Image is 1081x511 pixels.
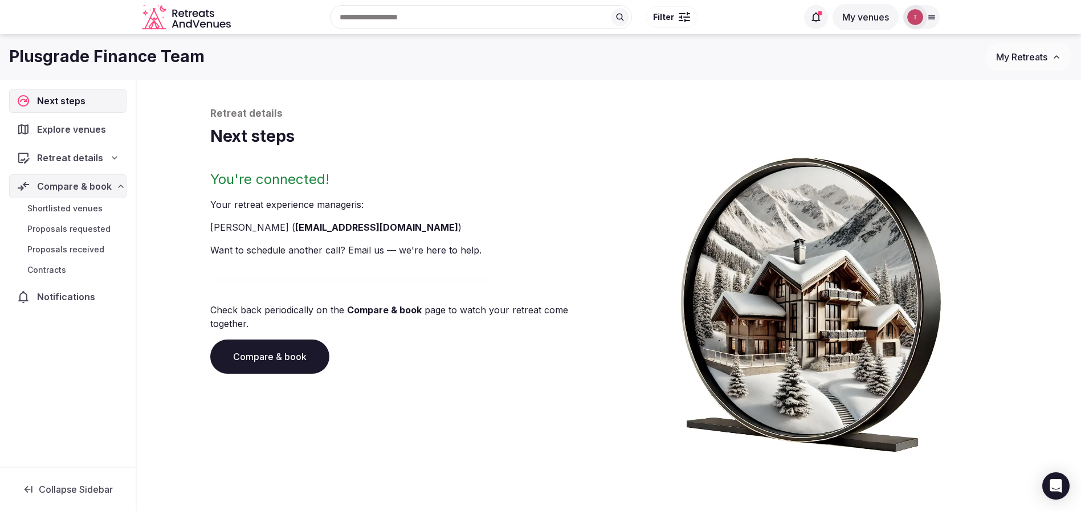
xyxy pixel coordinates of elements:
[142,5,233,30] a: Visit the homepage
[27,223,111,235] span: Proposals requested
[996,51,1047,63] span: My Retreats
[653,11,674,23] span: Filter
[210,125,1008,148] h1: Next steps
[210,107,1008,121] p: Retreat details
[9,477,127,502] button: Collapse Sidebar
[210,243,605,257] p: Want to schedule another call? Email us — we're here to help.
[295,222,458,233] a: [EMAIL_ADDRESS][DOMAIN_NAME]
[210,340,329,374] a: Compare & book
[9,117,127,141] a: Explore venues
[142,5,233,30] svg: Retreats and Venues company logo
[27,203,103,214] span: Shortlisted venues
[9,285,127,309] a: Notifications
[9,89,127,113] a: Next steps
[9,242,127,257] a: Proposals received
[37,151,103,165] span: Retreat details
[37,94,90,108] span: Next steps
[37,122,111,136] span: Explore venues
[39,484,113,495] span: Collapse Sidebar
[347,304,422,316] a: Compare & book
[210,220,605,234] li: [PERSON_NAME] ( )
[9,46,205,68] h1: Plusgrade Finance Team
[9,201,127,216] a: Shortlisted venues
[27,264,66,276] span: Contracts
[985,43,1072,71] button: My Retreats
[833,4,899,30] button: My venues
[9,221,127,237] a: Proposals requested
[37,290,100,304] span: Notifications
[37,179,112,193] span: Compare & book
[907,9,923,25] img: Thiago Martins
[210,303,605,330] p: Check back periodically on the page to watch your retreat come together.
[9,262,127,278] a: Contracts
[210,170,605,189] h2: You're connected!
[210,198,605,211] p: Your retreat experience manager is :
[1042,472,1070,500] div: Open Intercom Messenger
[659,148,962,452] img: Winter chalet retreat in picture frame
[646,6,697,28] button: Filter
[27,244,104,255] span: Proposals received
[833,11,899,23] a: My venues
